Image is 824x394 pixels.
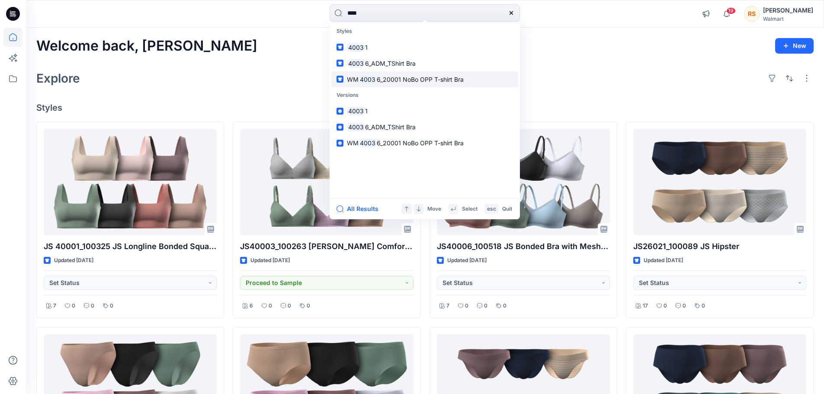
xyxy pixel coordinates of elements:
mark: 4003 [359,74,377,84]
div: RS [744,6,760,22]
button: New [775,38,814,54]
p: JS40003_100263 [PERSON_NAME] Comfort Wirefree Bra [240,240,413,253]
p: esc [487,205,496,214]
a: 40036_ADM_TShirt Bra [331,119,518,135]
p: Select [462,205,478,214]
p: Updated [DATE] [644,256,683,265]
span: 1 [365,44,368,51]
p: JS26021_100089 JS Hipster [633,240,806,253]
a: 40036_ADM_TShirt Bra [331,55,518,71]
p: 0 [503,301,507,311]
span: WM [347,139,359,147]
span: 6_ADM_TShirt Bra [365,60,416,67]
span: 6_20001 NoBo OPP T-shirt Bra [377,139,464,147]
h2: Explore [36,71,80,85]
p: Versions [331,87,518,103]
p: Updated [DATE] [447,256,487,265]
p: 0 [269,301,272,311]
div: Walmart [763,16,813,22]
a: JS 40001_100325 JS Longline Bonded Square Nk Bra [44,129,217,236]
p: 0 [465,301,468,311]
mark: 4003 [359,138,377,148]
a: 40031 [331,103,518,119]
p: Updated [DATE] [250,256,290,265]
a: JS40006_100518 JS Bonded Bra with Mesh Inserts [437,129,610,236]
p: 0 [702,301,705,311]
p: 0 [307,301,310,311]
p: 0 [683,301,686,311]
mark: 4003 [347,42,365,52]
p: 0 [288,301,291,311]
p: 6 [250,301,253,311]
span: 19 [726,7,736,14]
span: WM [347,76,359,83]
p: 0 [91,301,94,311]
a: WM40036_20001 NoBo OPP T-shirt Bra [331,135,518,151]
p: 7 [53,301,56,311]
p: 0 [484,301,487,311]
p: Styles [331,23,518,39]
h4: Styles [36,103,814,113]
button: All Results [337,204,384,214]
mark: 4003 [347,106,365,116]
p: Move [427,205,441,214]
mark: 4003 [347,58,365,68]
p: JS40006_100518 JS Bonded Bra with Mesh Inserts [437,240,610,253]
span: 6_ADM_TShirt Bra [365,123,416,131]
a: 40031 [331,39,518,55]
p: Updated [DATE] [54,256,93,265]
span: 6_20001 NoBo OPP T-shirt Bra [377,76,464,83]
p: 0 [664,301,667,311]
a: WM40036_20001 NoBo OPP T-shirt Bra [331,71,518,87]
div: [PERSON_NAME] [763,5,813,16]
p: 17 [643,301,648,311]
p: 7 [446,301,449,311]
a: JS26021_100089 JS Hipster [633,129,806,236]
p: JS 40001_100325 JS Longline Bonded Square Nk Bra [44,240,217,253]
h2: Welcome back, [PERSON_NAME] [36,38,257,54]
a: JS40003_100263 JS Cotton Comfort Wirefree Bra [240,129,413,236]
p: 0 [110,301,113,311]
mark: 4003 [347,122,365,132]
p: 0 [72,301,75,311]
p: Quit [502,205,512,214]
span: 1 [365,107,368,115]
